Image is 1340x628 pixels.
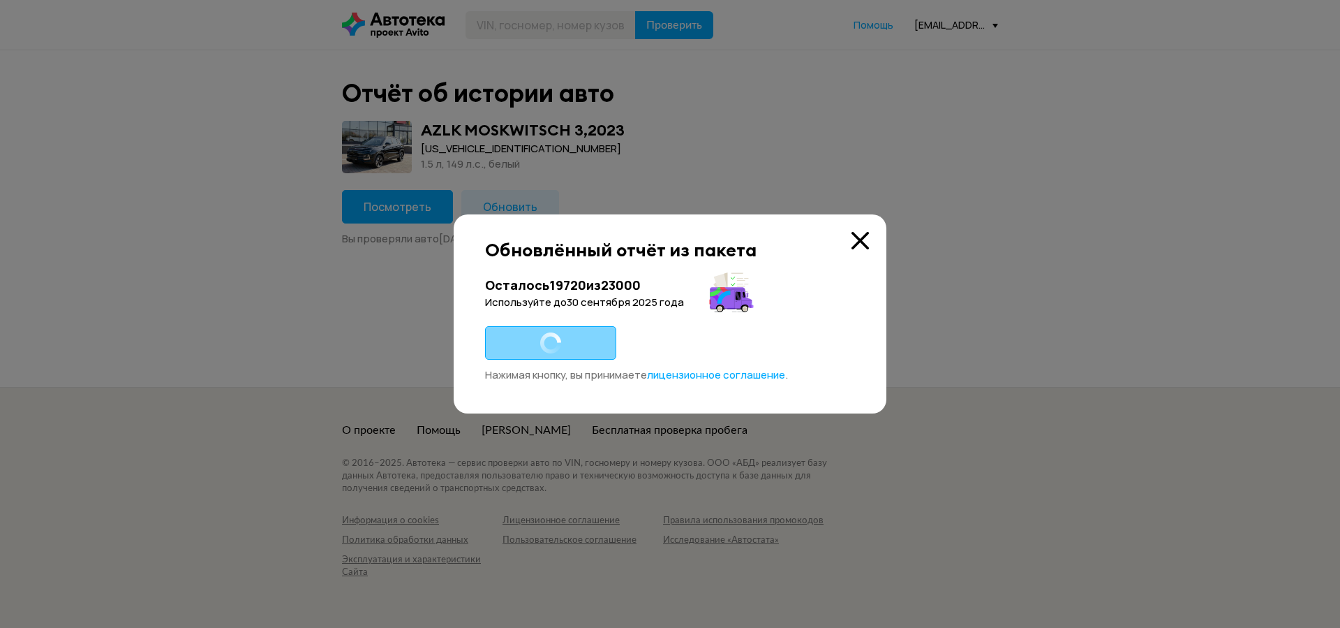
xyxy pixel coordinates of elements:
div: Осталось 19720 из 23000 [485,277,855,294]
span: Нажимая кнопку, вы принимаете . [485,367,788,382]
div: Используйте до 30 сентября 2025 года [485,295,855,309]
a: лицензионное соглашение [647,368,785,382]
span: лицензионное соглашение [647,367,785,382]
div: Обновлённый отчёт из пакета [485,239,855,261]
